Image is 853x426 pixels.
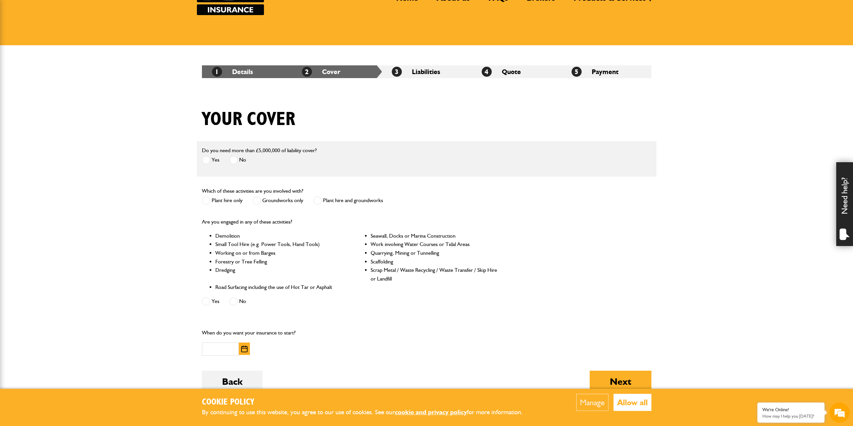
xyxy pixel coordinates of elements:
[215,232,342,240] li: Demolition
[241,346,248,352] img: Choose date
[762,414,819,419] p: How may I help you today?
[202,148,317,153] label: Do you need more than £5,000,000 of liability cover?
[215,240,342,249] li: Small Tool Hire (e.g. Power Tools, Hand Tools)
[215,257,342,266] li: Forestry or Tree Felling
[371,232,498,240] li: Seawall, Docks or Marina Construction
[292,65,382,78] li: Cover
[202,297,219,306] label: Yes
[576,394,608,411] button: Manage
[371,257,498,266] li: Scaffolding
[472,65,562,78] li: Quote
[371,249,498,257] li: Quarrying, Mining or Tunnelling
[836,162,853,246] div: Need help?
[202,188,303,194] label: Which of these activities are you involved with?
[202,196,243,205] label: Plant hire only
[215,283,342,292] li: Road Surfacing including the use of Hot Tar or Asphalt
[762,407,819,413] div: We're Online!
[202,218,498,226] p: Are you engaged in any of these activities?
[229,297,246,306] label: No
[212,67,222,77] span: 1
[215,266,342,283] li: Dredging
[202,108,295,131] h1: Your cover
[371,266,498,283] li: Scrap Metal / Waste Recycling / Waste Transfer / Skip Hire or Landfill
[562,65,651,78] li: Payment
[202,156,219,164] label: Yes
[202,397,534,408] h2: Cookie Policy
[212,68,253,76] a: 1Details
[392,67,402,77] span: 3
[382,65,472,78] li: Liabilities
[202,407,534,418] p: By continuing to use this website, you agree to our use of cookies. See our for more information.
[590,371,651,392] button: Next
[395,408,467,416] a: cookie and privacy policy
[313,196,383,205] label: Plant hire and groundworks
[572,67,582,77] span: 5
[215,249,342,257] li: Working on or from Barges
[253,196,303,205] label: Groundworks only
[229,156,246,164] label: No
[202,328,345,337] p: When do you want your insurance to start?
[302,67,312,77] span: 2
[371,240,498,249] li: Work involving Water Courses or Tidal Areas
[614,394,651,411] button: Allow all
[202,371,263,392] button: Back
[482,67,492,77] span: 4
